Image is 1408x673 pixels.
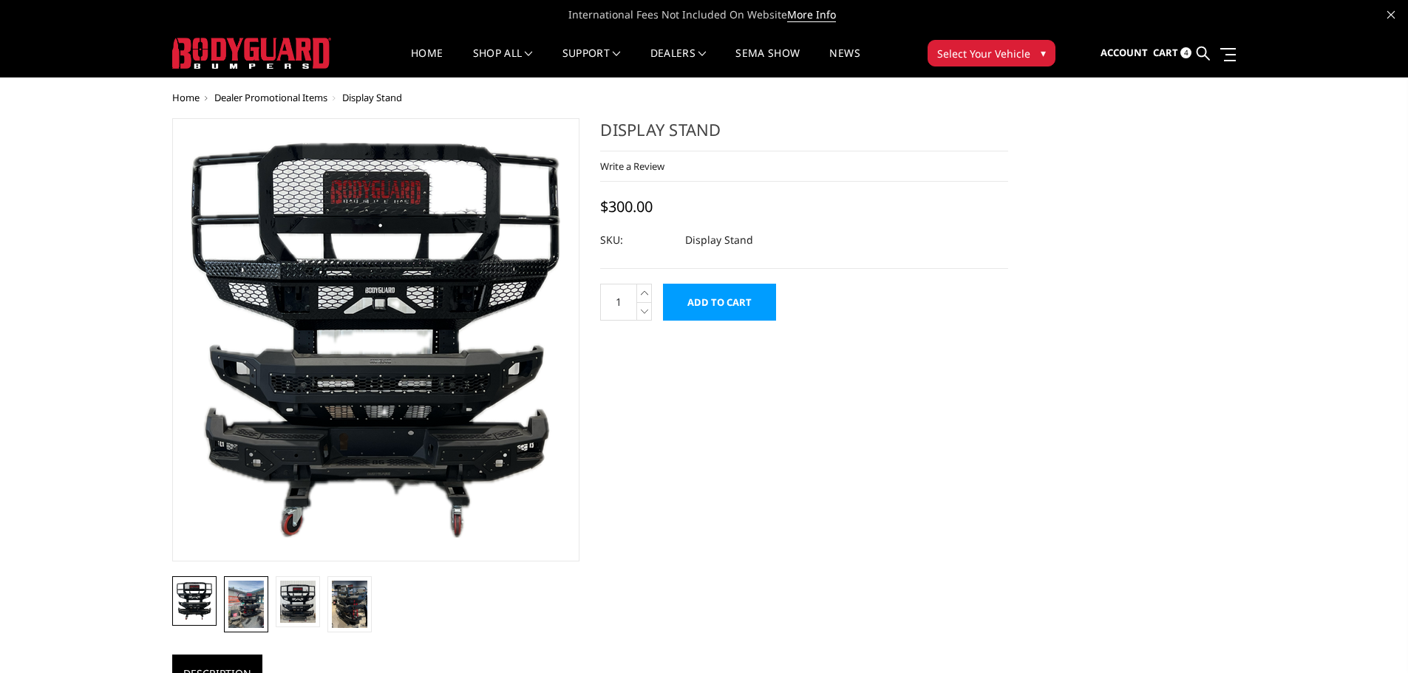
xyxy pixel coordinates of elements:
a: Cart 4 [1153,33,1191,73]
a: News [829,48,860,77]
button: Select Your Vehicle [928,40,1055,66]
iframe: Chat Widget [1334,602,1408,673]
input: Add to Cart [663,284,776,321]
a: Home [411,48,443,77]
img: Display Stand [228,581,264,628]
img: BODYGUARD BUMPERS [172,38,331,69]
a: SEMA Show [735,48,800,77]
dd: Display Stand [685,227,753,253]
dt: SKU: [600,227,674,253]
span: Account [1101,46,1148,59]
a: Home [172,91,200,104]
img: Display Stand [177,582,212,621]
a: Account [1101,33,1148,73]
h1: Display Stand [600,118,1008,151]
span: Cart [1153,46,1178,59]
span: ▾ [1041,45,1046,61]
span: Display Stand [342,91,402,104]
a: Dealers [650,48,707,77]
img: Display Stand [332,581,367,628]
a: Write a Review [600,160,664,173]
a: More Info [787,7,836,22]
span: Select Your Vehicle [937,46,1030,61]
span: $300.00 [600,197,653,216]
a: Support [562,48,621,77]
a: Dealer Promotional Items [214,91,327,104]
span: 4 [1180,47,1191,58]
a: Display Stand [172,118,580,561]
img: Display Stand [280,581,316,623]
a: shop all [473,48,533,77]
